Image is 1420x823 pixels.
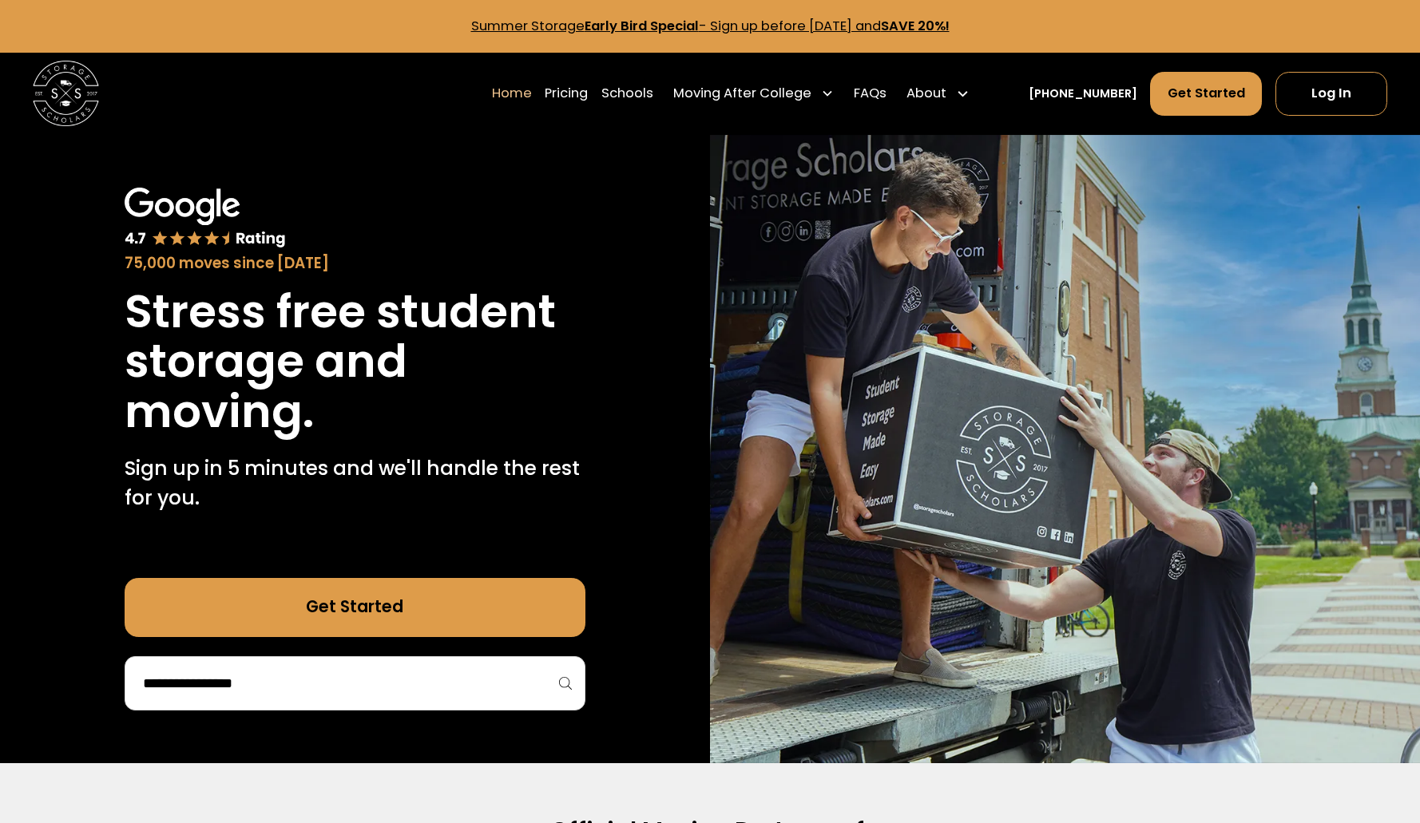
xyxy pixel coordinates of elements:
a: Summer StorageEarly Bird Special- Sign up before [DATE] andSAVE 20%! [471,17,950,35]
a: Home [492,71,532,117]
a: Get Started [125,578,585,637]
a: Get Started [1150,72,1262,117]
a: Pricing [545,71,588,117]
a: FAQs [854,71,887,117]
a: [PHONE_NUMBER] [1029,85,1137,103]
div: 75,000 moves since [DATE] [125,252,585,275]
a: Log In [1275,72,1387,117]
div: Moving After College [673,84,811,104]
p: Sign up in 5 minutes and we'll handle the rest for you. [125,453,585,512]
div: About [906,84,946,104]
strong: Early Bird Special [585,17,699,35]
strong: SAVE 20%! [881,17,950,35]
img: Storage Scholars makes moving and storage easy. [710,135,1420,764]
div: About [900,71,976,117]
div: Moving After College [666,71,840,117]
img: Storage Scholars main logo [33,61,98,126]
img: Google 4.7 star rating [125,188,286,249]
a: Schools [601,71,653,117]
h1: Stress free student storage and moving. [125,287,585,437]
